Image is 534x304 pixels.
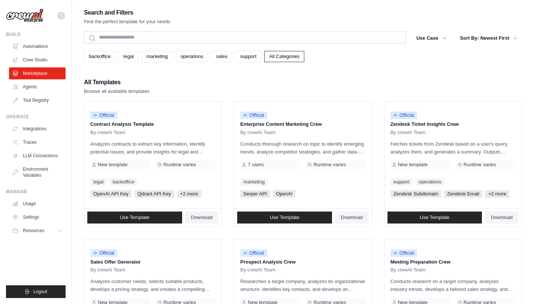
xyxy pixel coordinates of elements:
a: Use Template [87,212,182,224]
p: Contract Analysis Template [90,121,215,128]
a: legal [90,178,106,186]
span: +2 more [485,190,509,198]
span: By crewAI Team [90,130,126,136]
span: Download [491,215,513,221]
div: Build [6,31,66,37]
a: support [390,178,413,186]
p: Enterprise Content Marketing Crew [240,121,365,128]
span: Use Template [120,215,150,221]
a: LLM Connections [9,150,66,162]
span: Logout [33,289,47,295]
span: Zendesk Subdomain [390,190,441,198]
p: Conducts thorough research on topic to identify emerging trends, analyze competitor strategies, a... [240,140,365,156]
span: Runtime varies [163,162,196,168]
span: By crewAI Team [90,267,126,273]
p: Zendesk Ticket Insights Crew [390,121,516,128]
p: Researches a target company, analyzes its organizational structure, identifies key contacts, and ... [240,277,365,293]
a: legal [118,51,138,62]
span: Download [341,215,363,221]
p: Browse all available templates [84,88,150,95]
span: +2 more [177,190,201,198]
h2: All Templates [84,77,150,88]
span: By crewAI Team [390,130,426,136]
span: Official [390,112,417,119]
span: New template [98,162,127,168]
span: Official [90,112,117,119]
a: Crew Studio [9,54,66,66]
a: Usage [9,198,66,210]
span: Qdrant API Key [135,190,174,198]
a: Environment Variables [9,163,66,181]
span: 7 users [248,162,264,168]
p: Analyzes customer needs, selects suitable products, develops a pricing strategy, and creates a co... [90,277,215,293]
span: By crewAI Team [390,267,426,273]
a: sales [211,51,232,62]
a: Download [185,212,219,224]
a: marketing [240,178,268,186]
span: Official [90,249,117,257]
span: New template [398,162,428,168]
span: OpenAI API Key [90,190,132,198]
p: Prospect Analysis Crew [240,258,365,266]
span: Download [191,215,213,221]
a: backoffice [109,178,137,186]
a: Automations [9,40,66,52]
a: Download [485,212,519,224]
span: OpenAI [273,190,295,198]
button: Resources [9,225,66,237]
span: Serper API [240,190,270,198]
span: Use Template [420,215,449,221]
a: operations [416,178,444,186]
a: Traces [9,136,66,148]
a: Tool Registry [9,94,66,106]
div: Manage [6,189,66,195]
a: backoffice [84,51,115,62]
a: Agents [9,81,66,93]
a: Use Template [237,212,332,224]
span: Runtime varies [313,162,346,168]
p: Fetches tickets from Zendesk based on a user's query, analyzes them, and generates a summary. Out... [390,140,516,156]
div: Operate [6,114,66,120]
p: Meeting Preparation Crew [390,258,516,266]
a: Download [335,212,369,224]
span: Official [240,112,267,119]
a: Use Template [387,212,482,224]
a: operations [176,51,208,62]
p: Conducts research on a target company, analyzes industry trends, develops a tailored sales strate... [390,277,516,293]
a: Settings [9,211,66,223]
p: Sales Offer Generator [90,258,215,266]
a: Marketplace [9,67,66,79]
span: Use Template [270,215,299,221]
button: Logout [6,285,66,298]
a: Integrations [9,123,66,135]
button: Sort By: Newest First [456,31,522,45]
a: marketing [142,51,173,62]
button: Use Case [412,31,451,45]
a: support [235,51,261,62]
span: Official [390,249,417,257]
span: Official [240,249,267,257]
img: Logo [6,9,43,23]
span: By crewAI Team [240,267,275,273]
span: Zendesk Email [444,190,482,198]
span: Resources [23,228,44,234]
a: All Categories [264,51,304,62]
p: Analyzes contracts to extract key information, identify potential issues, and provide insights fo... [90,140,215,156]
p: Find the perfect template for your needs [84,18,171,25]
span: By crewAI Team [240,130,275,136]
h2: Search and Filters [84,7,171,18]
span: Runtime varies [464,162,496,168]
